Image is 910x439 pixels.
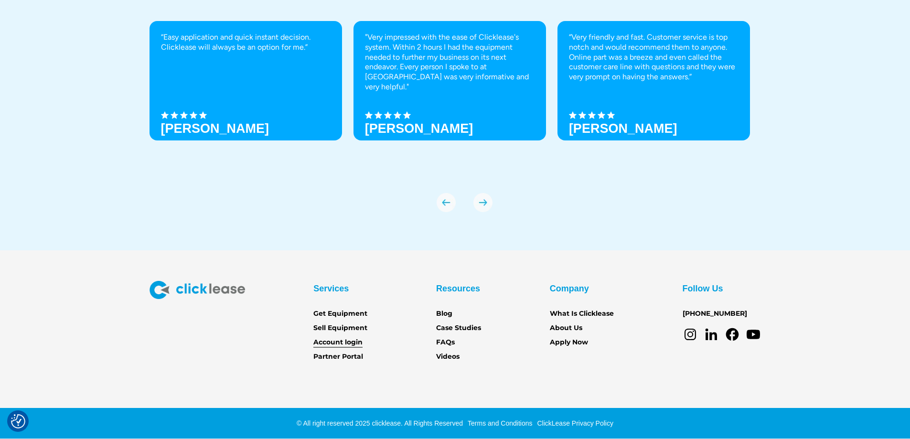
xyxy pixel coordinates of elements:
a: Apply Now [550,337,588,348]
a: Blog [436,309,452,319]
p: "Very impressed with the ease of Clicklease's system. Within 2 hours I had the equipment needed t... [365,32,535,92]
img: arrow Icon [437,193,456,212]
div: Company [550,281,589,296]
a: What Is Clicklease [550,309,614,319]
img: Black star icon [171,111,178,119]
div: previous slide [437,193,456,212]
button: Consent Preferences [11,414,25,428]
a: [PHONE_NUMBER] [683,309,747,319]
a: Videos [436,352,460,362]
p: “Easy application and quick instant decision. Clicklease will always be an option for me.” [161,32,331,53]
strong: [PERSON_NAME] [365,121,473,136]
p: “Very friendly and fast. Customer service is top notch and would recommend them to anyone. Online... [569,32,739,82]
img: Black star icon [403,111,411,119]
a: Partner Portal [313,352,363,362]
div: 1 of 8 [150,21,342,174]
img: Black star icon [598,111,605,119]
img: Black star icon [161,111,169,119]
img: Black star icon [588,111,596,119]
img: Black star icon [384,111,392,119]
a: Get Equipment [313,309,367,319]
div: © All right reserved 2025 clicklease. All Rights Reserved [297,418,463,428]
img: Black star icon [375,111,382,119]
a: Case Studies [436,323,481,333]
img: Black star icon [180,111,188,119]
img: Black star icon [365,111,373,119]
a: Account login [313,337,363,348]
div: Resources [436,281,480,296]
div: Services [313,281,349,296]
div: carousel [150,21,761,212]
a: Sell Equipment [313,323,367,333]
a: About Us [550,323,582,333]
div: 3 of 8 [557,21,750,174]
a: FAQs [436,337,455,348]
img: Black star icon [199,111,207,119]
img: Black star icon [190,111,197,119]
img: arrow Icon [473,193,492,212]
img: Clicklease logo [150,281,245,299]
img: Black star icon [578,111,586,119]
img: Black star icon [607,111,615,119]
img: Black star icon [569,111,577,119]
a: Terms and Conditions [465,419,532,427]
div: 2 of 8 [353,21,546,174]
img: Black star icon [394,111,401,119]
h3: [PERSON_NAME] [569,121,677,136]
a: ClickLease Privacy Policy [535,419,613,427]
div: next slide [473,193,492,212]
img: Revisit consent button [11,414,25,428]
div: Follow Us [683,281,723,296]
h3: [PERSON_NAME] [161,121,269,136]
